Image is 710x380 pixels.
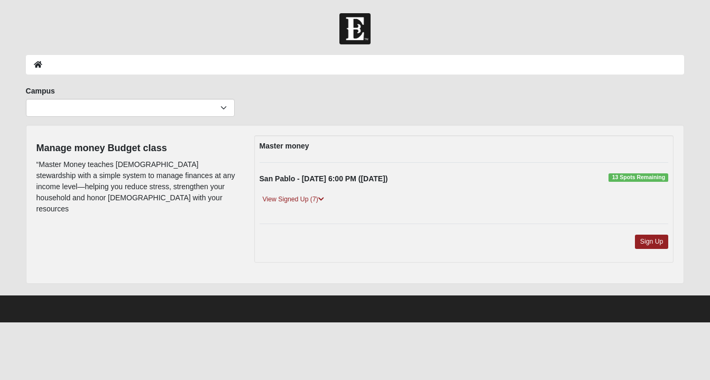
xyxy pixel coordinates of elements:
label: Campus [26,86,55,96]
strong: Master money [260,142,309,150]
a: Sign Up [635,235,669,249]
strong: San Pablo - [DATE] 6:00 PM ([DATE]) [260,174,388,183]
h4: Manage money Budget class [36,143,238,154]
img: Church of Eleven22 Logo [339,13,371,44]
span: 13 Spots Remaining [608,173,668,182]
a: View Signed Up (7) [260,194,327,205]
p: “Master Money teaches [DEMOGRAPHIC_DATA] stewardship with a simple system to manage finances at a... [36,159,238,215]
